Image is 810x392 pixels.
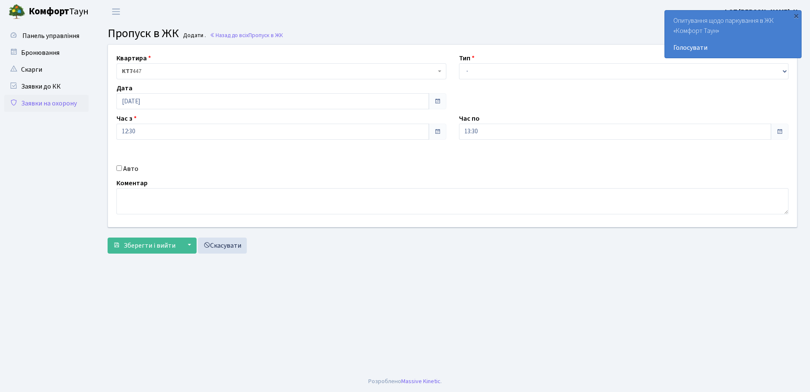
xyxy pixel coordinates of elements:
label: Час по [459,114,480,124]
span: Пропуск в ЖК [248,31,283,39]
label: Тип [459,53,475,63]
button: Переключити навігацію [105,5,127,19]
b: Комфорт [29,5,69,18]
label: Квартира [116,53,151,63]
a: Бронювання [4,44,89,61]
div: × [792,11,800,20]
label: Авто [123,164,138,174]
b: КТ7 [122,67,132,76]
label: Дата [116,83,132,93]
small: Додати . [181,32,206,39]
a: Скасувати [198,238,247,254]
span: Таун [29,5,89,19]
label: Коментар [116,178,148,188]
a: Голосувати [673,43,793,53]
a: Massive Kinetic [401,377,440,386]
b: ФОП [PERSON_NAME]. Н. [723,7,800,16]
a: Заявки на охорону [4,95,89,112]
button: Зберегти і вийти [108,238,181,254]
img: logo.png [8,3,25,20]
div: Розроблено . [368,377,442,386]
label: Час з [116,114,137,124]
a: ФОП [PERSON_NAME]. Н. [723,7,800,17]
span: <b>КТ7</b>&nbsp;&nbsp;&nbsp;447 [122,67,436,76]
a: Скарги [4,61,89,78]
div: Опитування щодо паркування в ЖК «Комфорт Таун» [665,11,801,58]
span: <b>КТ7</b>&nbsp;&nbsp;&nbsp;447 [116,63,446,79]
span: Зберегти і вийти [124,241,175,250]
span: Панель управління [22,31,79,41]
span: Пропуск в ЖК [108,25,179,42]
a: Панель управління [4,27,89,44]
a: Назад до всіхПропуск в ЖК [210,31,283,39]
a: Заявки до КК [4,78,89,95]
